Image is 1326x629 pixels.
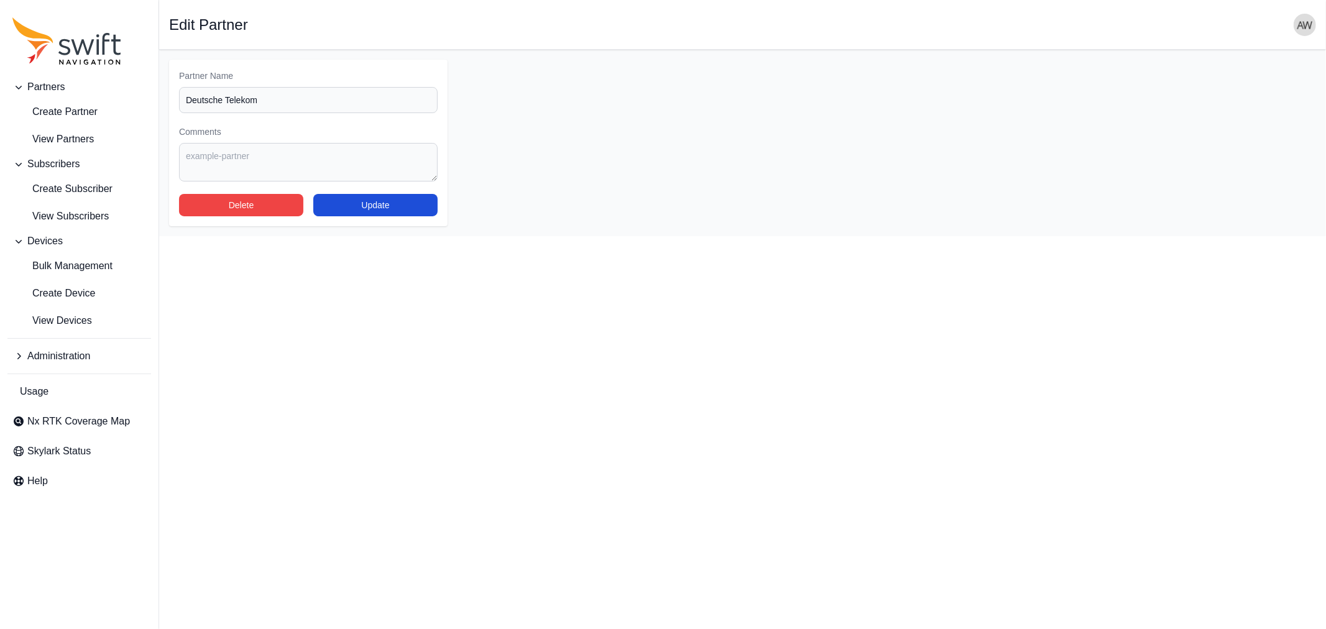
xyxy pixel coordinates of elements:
[12,313,92,328] span: View Devices
[7,177,151,201] a: Create Subscriber
[7,281,151,306] a: Create Device
[12,132,94,147] span: View Partners
[7,204,151,229] a: View Subscribers
[169,17,248,32] h1: Edit Partner
[27,414,130,429] span: Nx RTK Coverage Map
[7,99,151,124] a: create-partner
[7,152,151,177] button: Subscribers
[27,234,63,249] span: Devices
[12,104,98,119] span: Create Partner
[12,181,113,196] span: Create Subscriber
[7,75,151,99] button: Partners
[27,349,90,364] span: Administration
[7,439,151,464] a: Skylark Status
[179,87,438,113] input: example-partner
[179,194,303,216] button: Delete
[179,126,438,138] label: Comments
[7,379,151,404] a: Usage
[12,286,95,301] span: Create Device
[12,259,113,273] span: Bulk Management
[313,194,438,216] button: Update
[27,80,65,94] span: Partners
[7,229,151,254] button: Devices
[27,444,91,459] span: Skylark Status
[7,469,151,494] a: Help
[7,127,151,152] a: View Partners
[1294,14,1316,36] img: user photo
[27,157,80,172] span: Subscribers
[7,409,151,434] a: Nx RTK Coverage Map
[12,209,109,224] span: View Subscribers
[7,344,151,369] button: Administration
[27,474,48,489] span: Help
[20,384,48,399] span: Usage
[179,70,438,82] label: Partner Name
[7,254,151,278] a: Bulk Management
[7,308,151,333] a: View Devices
